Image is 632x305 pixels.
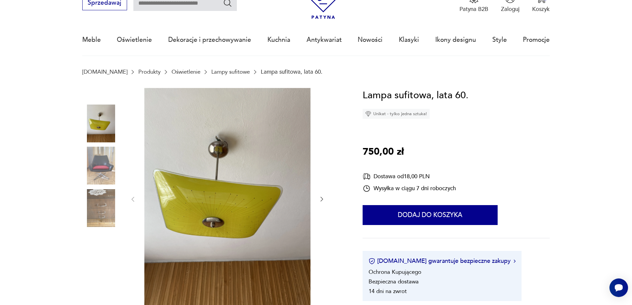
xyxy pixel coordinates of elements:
[82,147,120,185] img: Zdjęcie produktu Lampa sufitowa, lata 60.
[138,69,161,75] a: Produkty
[492,25,507,55] a: Style
[82,1,127,6] a: Sprzedawaj
[363,172,456,181] div: Dostawa od 18,00 PLN
[369,278,419,285] li: Bezpieczna dostawa
[369,258,375,265] img: Ikona certyfikatu
[363,172,371,181] img: Ikona dostawy
[435,25,476,55] a: Ikony designu
[514,260,516,263] img: Ikona strzałki w prawo
[117,25,152,55] a: Oświetlenie
[307,25,342,55] a: Antykwariat
[365,111,371,117] img: Ikona diamentu
[82,189,120,227] img: Zdjęcie produktu Lampa sufitowa, lata 60.
[523,25,550,55] a: Promocje
[369,257,516,265] button: [DOMAIN_NAME] gwarantuje bezpieczne zakupy
[358,25,383,55] a: Nowości
[501,5,520,13] p: Zaloguj
[82,69,127,75] a: [DOMAIN_NAME]
[172,69,200,75] a: Oświetlenie
[363,144,404,160] p: 750,00 zł
[369,287,407,295] li: 14 dni na zwrot
[369,268,421,276] li: Ochrona Kupującego
[363,88,468,103] h1: Lampa sufitowa, lata 60.
[532,5,550,13] p: Koszyk
[399,25,419,55] a: Klasyki
[168,25,251,55] a: Dekoracje i przechowywanie
[211,69,250,75] a: Lampy sufitowe
[261,69,322,75] p: Lampa sufitowa, lata 60.
[609,278,628,297] iframe: Smartsupp widget button
[82,25,101,55] a: Meble
[459,5,488,13] p: Patyna B2B
[267,25,290,55] a: Kuchnia
[82,105,120,142] img: Zdjęcie produktu Lampa sufitowa, lata 60.
[363,205,498,225] button: Dodaj do koszyka
[363,109,430,119] div: Unikat - tylko jedna sztuka!
[363,185,456,192] div: Wysyłka w ciągu 7 dni roboczych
